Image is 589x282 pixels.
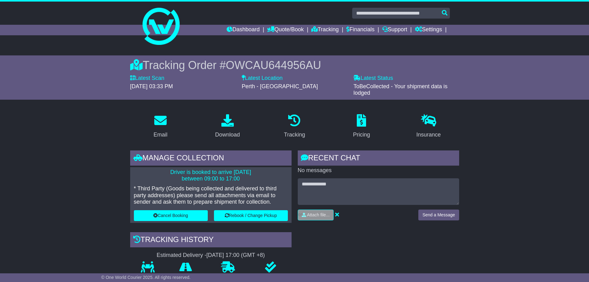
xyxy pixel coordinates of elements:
[134,169,288,182] p: Driver is booked to arrive [DATE] between 09:00 to 17:00
[412,112,445,141] a: Insurance
[101,275,191,280] span: © One World Courier 2025. All rights reserved.
[298,150,459,167] div: RECENT CHAT
[130,232,292,249] div: Tracking history
[382,25,407,35] a: Support
[280,112,309,141] a: Tracking
[130,150,292,167] div: Manage collection
[298,167,459,174] p: No messages
[211,112,244,141] a: Download
[226,59,321,72] span: OWCAU644956AU
[416,131,441,139] div: Insurance
[130,75,164,82] label: Latest Scan
[418,210,459,220] button: Send a Message
[134,210,208,221] button: Cancel Booking
[215,131,240,139] div: Download
[130,59,459,72] div: Tracking Order #
[214,210,288,221] button: Rebook / Change Pickup
[134,185,288,206] p: * Third Party (Goods being collected and delivered to third party addresses) please send all atta...
[349,112,374,141] a: Pricing
[207,252,265,259] div: [DATE] 17:00 (GMT +8)
[415,25,442,35] a: Settings
[311,25,339,35] a: Tracking
[242,83,318,89] span: Perth - [GEOGRAPHIC_DATA]
[227,25,260,35] a: Dashboard
[130,252,292,259] div: Estimated Delivery -
[353,83,447,96] span: ToBeCollected - Your shipment data is lodged
[130,83,173,89] span: [DATE] 03:33 PM
[153,131,167,139] div: Email
[353,131,370,139] div: Pricing
[353,75,393,82] label: Latest Status
[346,25,374,35] a: Financials
[149,112,171,141] a: Email
[284,131,305,139] div: Tracking
[267,25,304,35] a: Quote/Book
[242,75,283,82] label: Latest Location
